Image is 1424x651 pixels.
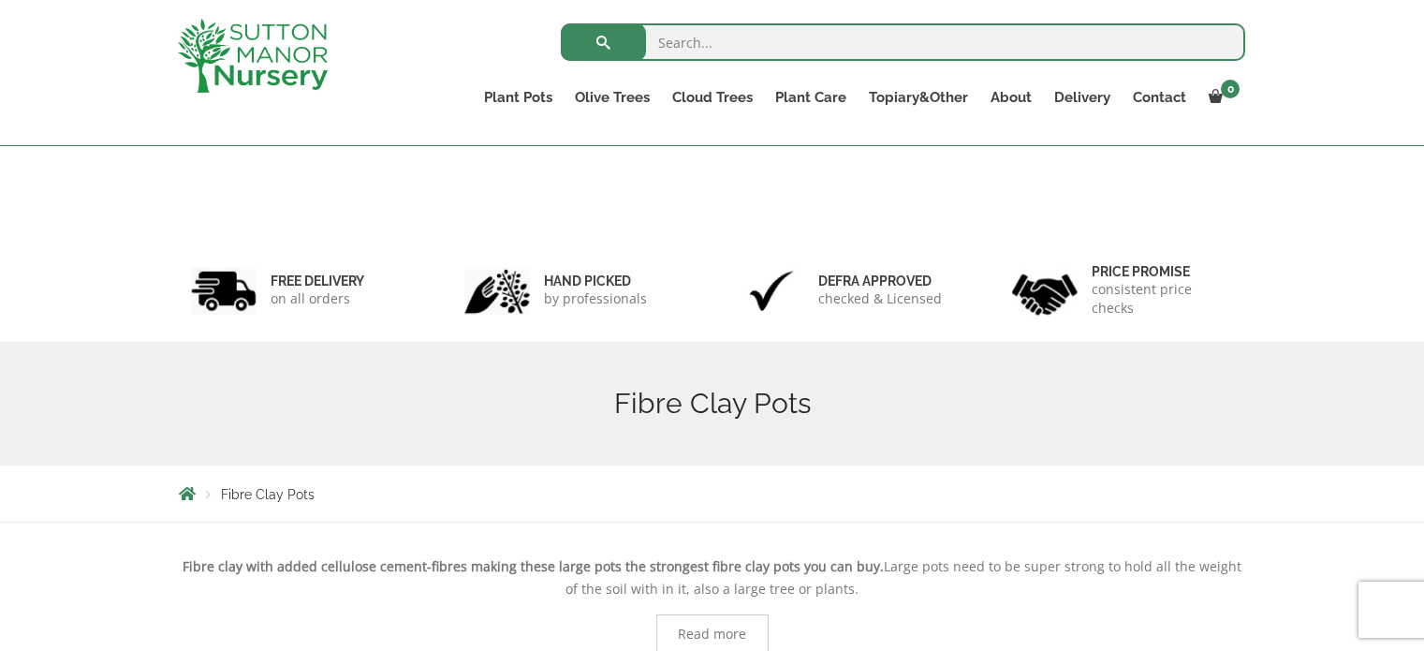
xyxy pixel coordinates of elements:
a: Contact [1122,84,1197,111]
img: 2.jpg [464,267,530,315]
h6: Defra approved [818,273,942,289]
img: 1.jpg [191,267,257,315]
img: 3.jpg [739,267,804,315]
span: Read more [678,628,746,641]
a: Delivery [1043,84,1122,111]
p: checked & Licensed [818,289,942,308]
span: Fibre Clay Pots [221,487,315,502]
p: by professionals [544,289,647,308]
a: Cloud Trees [661,84,764,111]
img: logo [178,19,328,93]
p: Large pots need to be super strong to hold all the weight of the soil with in it, also a large tr... [179,555,1246,600]
span: 0 [1221,80,1240,98]
strong: Fibre clay with added cellulose cement-fibres making these large pots the strongest fibre clay po... [183,557,884,575]
a: Plant Care [764,84,858,111]
h6: FREE DELIVERY [271,273,364,289]
h6: Price promise [1092,263,1234,280]
input: Search... [561,23,1245,61]
a: Plant Pots [473,84,564,111]
h1: Fibre Clay Pots [179,387,1246,421]
img: 4.jpg [1012,262,1078,319]
a: Olive Trees [564,84,661,111]
h6: hand picked [544,273,647,289]
a: Topiary&Other [858,84,979,111]
nav: Breadcrumbs [179,486,1246,501]
p: consistent price checks [1092,280,1234,318]
a: 0 [1197,84,1245,111]
p: on all orders [271,289,364,308]
a: About [979,84,1043,111]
